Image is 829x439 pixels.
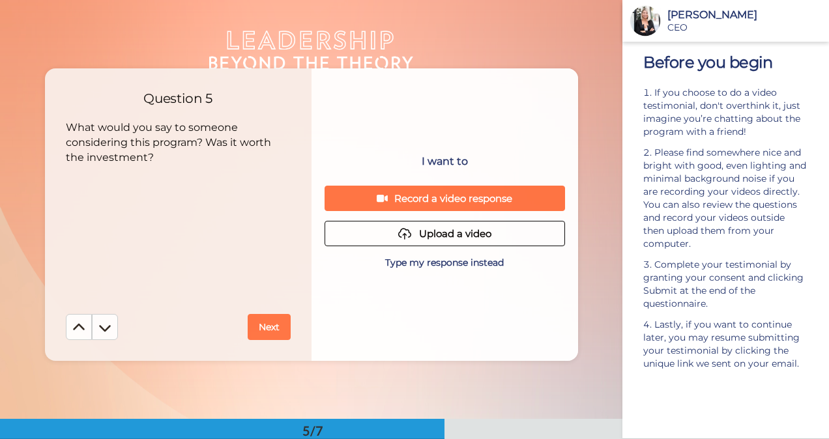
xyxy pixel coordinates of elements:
[643,147,809,249] span: Please find somewhere nice and bright with good, even lighting and minimal background noise if yo...
[643,259,806,309] span: Complete your testimonial by granting your consent and clicking Submit at the end of the question...
[422,154,468,169] p: I want to
[325,186,565,211] button: Record a video response
[335,191,555,205] div: Record a video response
[630,5,661,36] img: Profile Image
[667,8,828,21] div: [PERSON_NAME]
[385,256,504,269] p: Type my response instead
[325,221,565,246] button: Upload a video
[667,22,828,33] div: CEO
[643,87,803,137] span: If you choose to do a video testimonial, don't overthink it, just imagine you’re chatting about t...
[66,89,291,107] h4: Question 5
[248,314,291,340] button: Next
[66,121,274,163] span: What would you say to someone considering this program? Was it worth the investment?
[643,53,772,72] span: Before you begin
[643,319,802,369] span: Lastly, if you want to continue later, you may resume submitting your testimonial by clicking the...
